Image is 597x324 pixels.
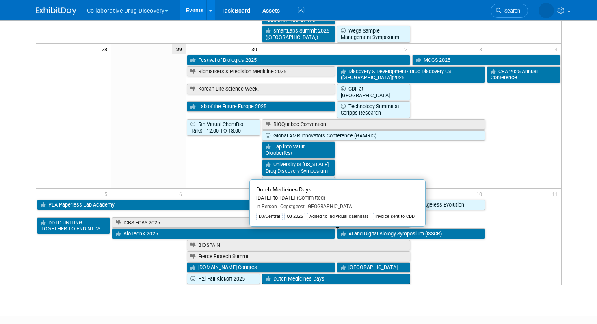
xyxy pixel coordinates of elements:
[112,217,410,228] a: ICBS ECBS 2025
[491,4,528,18] a: Search
[178,189,186,199] span: 6
[277,204,353,209] span: Oegstgeest, [GEOGRAPHIC_DATA]
[554,44,561,54] span: 4
[262,274,410,284] a: Dutch Medicines Days
[187,119,260,136] a: 5th Virtual ChemBio Talks - 12:00 TO 18:00
[476,189,486,199] span: 10
[539,3,554,18] img: Daniel Scanlon
[187,66,335,77] a: Biomarkers & Precision Medicine 2025
[101,44,111,54] span: 28
[187,101,335,112] a: Lab of the Future Europe 2025
[36,7,76,15] img: ExhibitDay
[502,8,520,14] span: Search
[487,66,560,83] a: CBA 2025 Annual Conference
[262,141,335,158] a: Tap into Vault - Oktoberfest
[404,44,411,54] span: 2
[262,159,335,176] a: University of [US_STATE] Drug Discovery Symposium
[551,189,561,199] span: 11
[478,44,486,54] span: 3
[337,101,410,118] a: Technology Summit at Scripps Research
[337,66,485,83] a: Discovery & Development/ Drug Discovery US ([GEOGRAPHIC_DATA])2025
[37,200,260,210] a: PLA Paperless Lab Academy
[295,195,325,201] span: (Committed)
[337,26,410,42] a: Wega Sample Management Symposium
[172,44,186,54] span: 29
[262,130,485,141] a: Global AMR Innovators Conference (GAMRIC)
[187,251,410,262] a: Fierce Biotech Summit
[104,189,111,199] span: 5
[337,228,485,239] a: AI and Digital Biology Symposium (ISSCR)
[256,204,277,209] span: In-Person
[284,213,305,220] div: Q3 2025
[112,228,335,239] a: BioTechX 2025
[373,213,417,220] div: Invoice sent to CDD
[307,213,371,220] div: Added to individual calendars
[187,240,410,250] a: BIOSPAIN
[256,186,311,193] span: Dutch Medicines Days
[329,44,336,54] span: 1
[187,274,260,284] a: H2i Fall Kickoff 2025
[256,195,419,202] div: [DATE] to [DATE]
[262,119,485,130] a: BIOQuébec Convention
[187,55,410,65] a: Festival of Biologics 2025
[337,262,410,273] a: [GEOGRAPHIC_DATA]
[187,262,335,273] a: [DOMAIN_NAME] Congres
[412,55,560,65] a: MCGS 2025
[251,44,261,54] span: 30
[262,26,335,42] a: smartLabs Summit 2025 ([GEOGRAPHIC_DATA])
[37,217,110,234] a: DDTD UNITING TOGETHER TO END NTDS
[187,84,335,94] a: Korean Life Science Week.
[256,213,283,220] div: EU/Central
[337,84,410,100] a: CDF at [GEOGRAPHIC_DATA]
[412,200,485,210] a: Ageless Evolution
